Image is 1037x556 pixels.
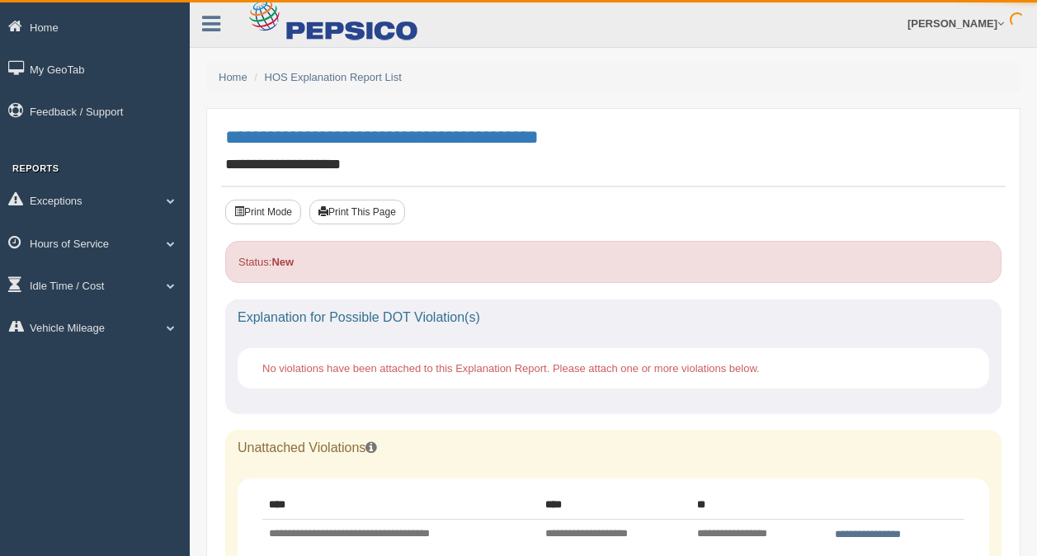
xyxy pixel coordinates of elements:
div: Status: [225,241,1002,283]
button: Print This Page [309,200,405,224]
a: Home [219,71,247,83]
button: Print Mode [225,200,301,224]
span: No violations have been attached to this Explanation Report. Please attach one or more violations... [262,362,760,375]
div: Explanation for Possible DOT Violation(s) [225,299,1002,336]
strong: New [271,256,294,268]
a: HOS Explanation Report List [265,71,402,83]
div: Unattached Violations [225,430,1002,466]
